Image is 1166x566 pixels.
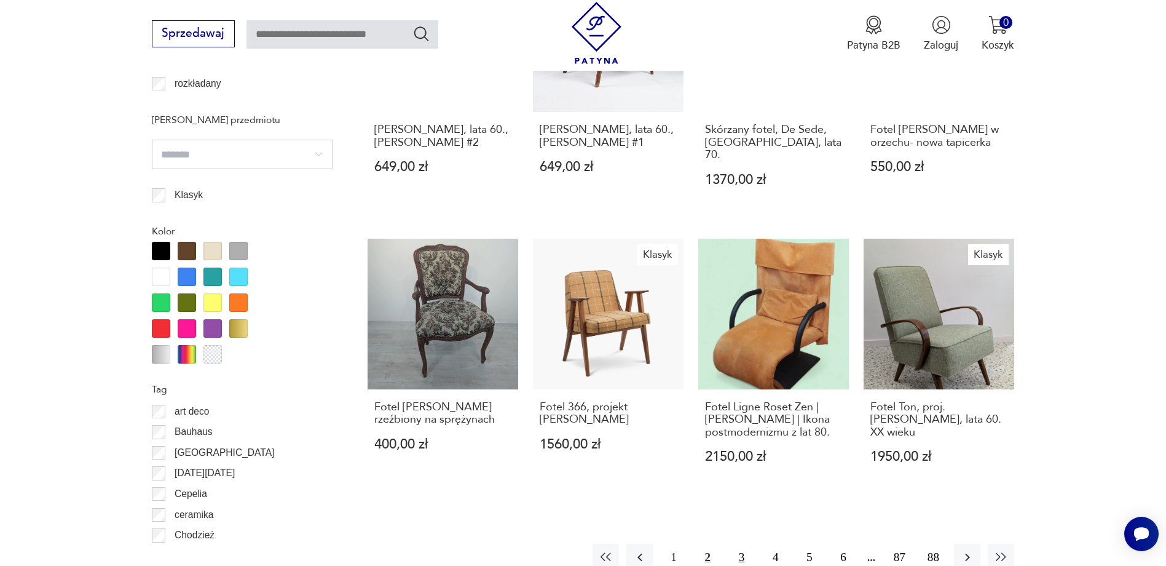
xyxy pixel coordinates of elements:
[924,38,958,52] p: Zaloguj
[152,223,333,239] p: Kolor
[982,38,1014,52] p: Koszyk
[924,15,958,52] button: Zaloguj
[870,401,1007,439] h3: Fotel Ton, proj. [PERSON_NAME], lata 60. XX wieku
[540,401,677,426] h3: Fotel 366, projekt [PERSON_NAME]
[540,124,677,149] h3: [PERSON_NAME], lata 60., [PERSON_NAME] #1
[698,239,849,492] a: Fotel Ligne Roset Zen | Claude Brisson | Ikona postmodernizmu z lat 80.Fotel Ligne Roset Zen | [P...
[540,438,677,451] p: 1560,00 zł
[999,16,1012,29] div: 0
[988,15,1007,34] img: Ikona koszyka
[982,15,1014,52] button: 0Koszyk
[175,465,235,481] p: [DATE][DATE]
[705,124,842,161] h3: Skórzany fotel, De Sede, [GEOGRAPHIC_DATA], lata 70.
[847,38,900,52] p: Patyna B2B
[565,2,628,64] img: Patyna - sklep z meblami i dekoracjami vintage
[705,173,842,186] p: 1370,00 zł
[368,239,518,492] a: Fotel Ludwikowski rzeźbiony na sprężynachFotel [PERSON_NAME] rzeźbiony na sprężynach400,00 zł
[175,404,209,420] p: art deco
[175,486,207,502] p: Cepelia
[175,507,213,523] p: ceramika
[864,15,883,34] img: Ikona medalu
[870,450,1007,463] p: 1950,00 zł
[175,548,211,564] p: Ćmielów
[152,112,333,128] p: [PERSON_NAME] przedmiotu
[175,76,221,92] p: rozkładany
[864,239,1014,492] a: KlasykFotel Ton, proj. Jaroslav Šmidek, lata 60. XX wiekuFotel Ton, proj. [PERSON_NAME], lata 60....
[705,401,842,439] h3: Fotel Ligne Roset Zen | [PERSON_NAME] | Ikona postmodernizmu z lat 80.
[152,30,235,39] a: Sprzedawaj
[412,25,430,42] button: Szukaj
[175,527,215,543] p: Chodzież
[152,381,333,397] p: Tag
[540,161,677,173] p: 649,00 zł
[152,20,235,47] button: Sprzedawaj
[847,15,900,52] a: Ikona medaluPatyna B2B
[870,124,1007,149] h3: Fotel [PERSON_NAME] w orzechu- nowa tapicerka
[847,15,900,52] button: Patyna B2B
[175,445,274,461] p: [GEOGRAPHIC_DATA]
[533,239,683,492] a: KlasykFotel 366, projekt Józef ChierowskiFotel 366, projekt [PERSON_NAME]1560,00 zł
[374,124,511,149] h3: [PERSON_NAME], lata 60., [PERSON_NAME] #2
[175,187,203,203] p: Klasyk
[374,161,511,173] p: 649,00 zł
[374,401,511,426] h3: Fotel [PERSON_NAME] rzeźbiony na sprężynach
[175,424,213,440] p: Bauhaus
[705,450,842,463] p: 2150,00 zł
[374,438,511,451] p: 400,00 zł
[870,161,1007,173] p: 550,00 zł
[932,15,951,34] img: Ikonka użytkownika
[1124,517,1159,551] iframe: Smartsupp widget button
